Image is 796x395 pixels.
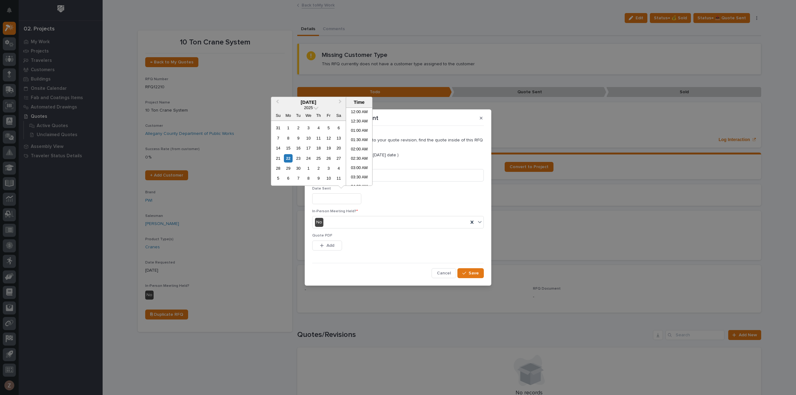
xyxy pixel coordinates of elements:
button: Add [312,241,342,250]
li: 02:00 AM [346,145,373,154]
button: Save [457,268,484,278]
div: Choose Saturday, October 4th, 2025 [335,164,343,172]
div: Choose Thursday, September 4th, 2025 [314,124,323,132]
div: Choose Wednesday, October 8th, 2025 [304,174,312,182]
div: Time [348,99,371,105]
div: Choose Saturday, October 11th, 2025 [335,174,343,182]
div: Choose Monday, October 6th, 2025 [284,174,292,182]
li: 01:30 AM [346,136,373,145]
div: Choose Sunday, September 14th, 2025 [274,144,282,152]
li: 12:30 AM [346,117,373,126]
li: 12:00 AM [346,108,373,117]
div: Choose Saturday, September 27th, 2025 [335,154,343,163]
div: Choose Wednesday, September 17th, 2025 [304,144,312,152]
div: Choose Saturday, September 13th, 2025 [335,134,343,142]
div: Choose Tuesday, September 16th, 2025 [294,144,303,152]
div: Choose Thursday, October 9th, 2025 [314,174,323,182]
div: Choose Thursday, September 18th, 2025 [314,144,323,152]
div: Choose Friday, September 19th, 2025 [324,144,333,152]
div: Choose Wednesday, September 24th, 2025 [304,154,312,163]
div: Choose Wednesday, September 10th, 2025 [304,134,312,142]
div: Th [314,111,323,120]
li: 01:00 AM [346,126,373,136]
div: Choose Wednesday, September 3rd, 2025 [304,124,312,132]
div: Choose Thursday, September 25th, 2025 [314,154,323,163]
span: Add [326,243,334,248]
div: We [304,111,312,120]
div: Choose Monday, September 8th, 2025 [284,134,292,142]
div: Choose Saturday, September 6th, 2025 [335,124,343,132]
button: Cancel [432,268,456,278]
div: Choose Monday, September 22nd, 2025 [284,154,292,163]
div: Choose Monday, September 1st, 2025 [284,124,292,132]
div: Choose Tuesday, September 9th, 2025 [294,134,303,142]
li: 04:00 AM [346,182,373,192]
p: ( Tip: Leave date blank to use [DATE] date ) [312,153,484,158]
div: Choose Friday, September 5th, 2025 [324,124,333,132]
div: Choose Sunday, October 5th, 2025 [274,174,282,182]
div: Choose Tuesday, September 2nd, 2025 [294,124,303,132]
div: Choose Tuesday, September 23rd, 2025 [294,154,303,163]
div: Choose Sunday, September 21st, 2025 [274,154,282,163]
div: [DATE] [271,99,346,105]
div: Su [274,111,282,120]
div: Choose Thursday, October 2nd, 2025 [314,164,323,172]
span: Quote PDF [312,234,332,237]
div: Choose Sunday, September 7th, 2025 [274,134,282,142]
span: In-Person Meeting Held? [312,209,358,213]
div: Choose Friday, October 3rd, 2025 [324,164,333,172]
li: 03:00 AM [346,164,373,173]
div: Choose Friday, September 26th, 2025 [324,154,333,163]
span: 2025 [304,105,313,110]
div: Choose Sunday, August 31st, 2025 [274,124,282,132]
div: Choose Thursday, September 11th, 2025 [314,134,323,142]
div: Tu [294,111,303,120]
button: Previous Month [272,98,282,108]
span: Save [469,270,479,276]
div: Mo [284,111,292,120]
li: 03:30 AM [346,173,373,182]
div: Fr [324,111,333,120]
p: If you wish to add more detail to your quote revision, find the quote inside of this RFQ record. [312,138,484,148]
div: Choose Friday, September 12th, 2025 [324,134,333,142]
div: Choose Friday, October 10th, 2025 [324,174,333,182]
div: No [315,218,323,227]
div: Choose Saturday, September 20th, 2025 [335,144,343,152]
div: Sa [335,111,343,120]
div: Choose Wednesday, October 1st, 2025 [304,164,312,172]
div: Choose Monday, September 15th, 2025 [284,144,292,152]
div: Choose Monday, September 29th, 2025 [284,164,292,172]
div: Choose Sunday, September 28th, 2025 [274,164,282,172]
li: 02:30 AM [346,154,373,164]
div: Choose Tuesday, September 30th, 2025 [294,164,303,172]
button: Next Month [336,98,346,108]
span: Cancel [437,270,451,276]
div: month 2025-09 [273,123,344,183]
div: Choose Tuesday, October 7th, 2025 [294,174,303,182]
